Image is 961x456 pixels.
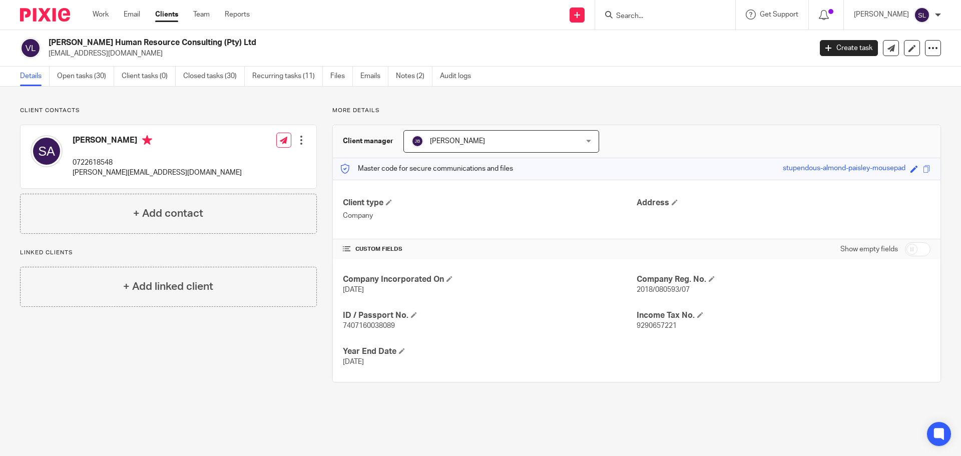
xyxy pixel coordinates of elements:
[122,67,176,86] a: Client tasks (0)
[637,274,930,285] h4: Company Reg. No.
[20,249,317,257] p: Linked clients
[615,12,705,21] input: Search
[840,244,898,254] label: Show empty fields
[411,135,423,147] img: svg%3E
[193,10,210,20] a: Team
[330,67,353,86] a: Files
[637,198,930,208] h4: Address
[343,245,637,253] h4: CUSTOM FIELDS
[343,198,637,208] h4: Client type
[430,138,485,145] span: [PERSON_NAME]
[343,211,637,221] p: Company
[73,168,242,178] p: [PERSON_NAME][EMAIL_ADDRESS][DOMAIN_NAME]
[914,7,930,23] img: svg%3E
[142,135,152,145] i: Primary
[252,67,323,86] a: Recurring tasks (11)
[440,67,478,86] a: Audit logs
[123,279,213,294] h4: + Add linked client
[20,67,50,86] a: Details
[343,346,637,357] h4: Year End Date
[637,322,677,329] span: 9290657221
[637,286,690,293] span: 2018/080593/07
[31,135,63,167] img: svg%3E
[343,274,637,285] h4: Company Incorporated On
[20,107,317,115] p: Client contacts
[20,8,70,22] img: Pixie
[396,67,432,86] a: Notes (2)
[637,310,930,321] h4: Income Tax No.
[49,49,805,59] p: [EMAIL_ADDRESS][DOMAIN_NAME]
[820,40,878,56] a: Create task
[360,67,388,86] a: Emails
[343,310,637,321] h4: ID / Passport No.
[343,322,395,329] span: 7407160038089
[343,136,393,146] h3: Client manager
[340,164,513,174] p: Master code for secure communications and files
[49,38,654,48] h2: [PERSON_NAME] Human Resource Consulting (Pty) Ltd
[225,10,250,20] a: Reports
[93,10,109,20] a: Work
[343,286,364,293] span: [DATE]
[133,206,203,221] h4: + Add contact
[124,10,140,20] a: Email
[332,107,941,115] p: More details
[183,67,245,86] a: Closed tasks (30)
[760,11,798,18] span: Get Support
[854,10,909,20] p: [PERSON_NAME]
[73,158,242,168] p: 0722618548
[57,67,114,86] a: Open tasks (30)
[20,38,41,59] img: svg%3E
[73,135,242,148] h4: [PERSON_NAME]
[783,163,905,175] div: stupendous-almond-paisley-mousepad
[155,10,178,20] a: Clients
[343,358,364,365] span: [DATE]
